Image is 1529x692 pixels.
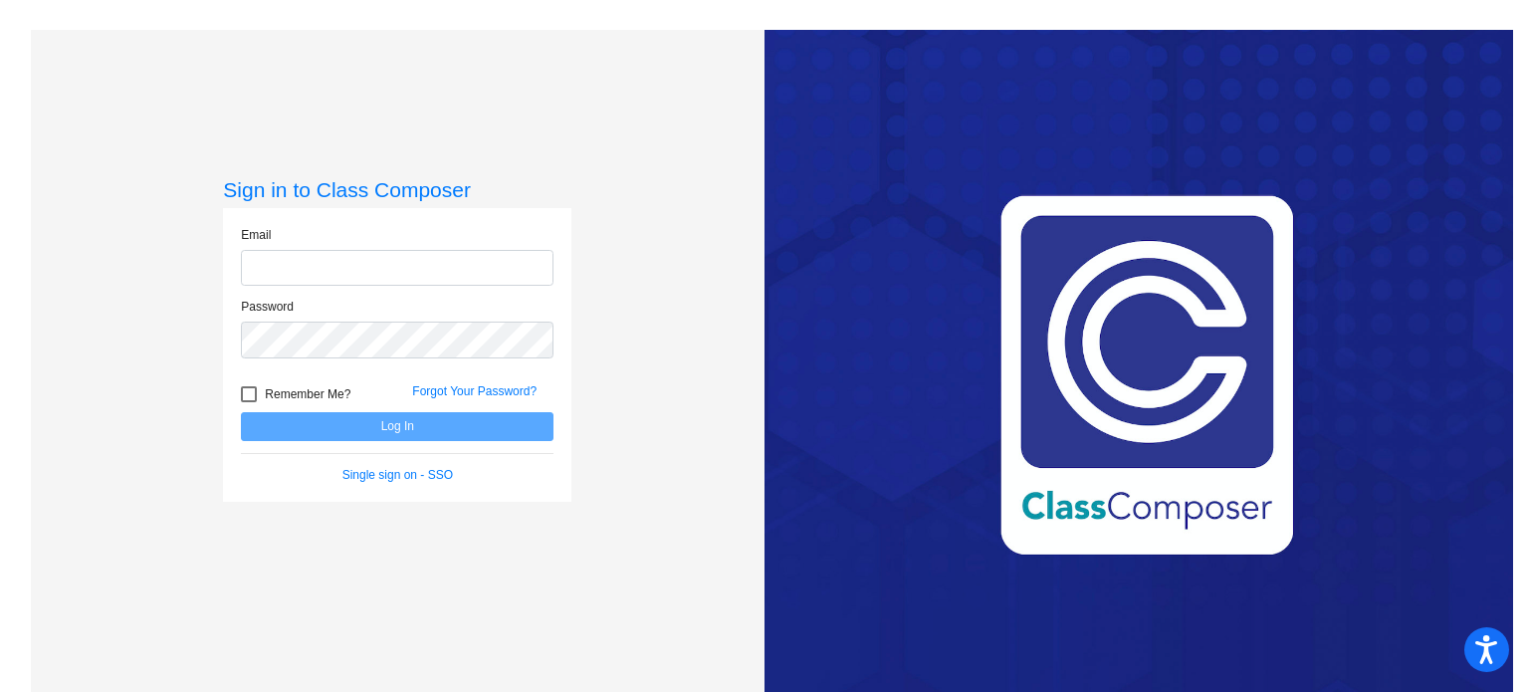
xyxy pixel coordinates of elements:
[241,412,553,441] button: Log In
[342,468,453,482] a: Single sign on - SSO
[412,384,537,398] a: Forgot Your Password?
[223,177,571,202] h3: Sign in to Class Composer
[241,226,271,244] label: Email
[241,298,294,316] label: Password
[265,382,350,406] span: Remember Me?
